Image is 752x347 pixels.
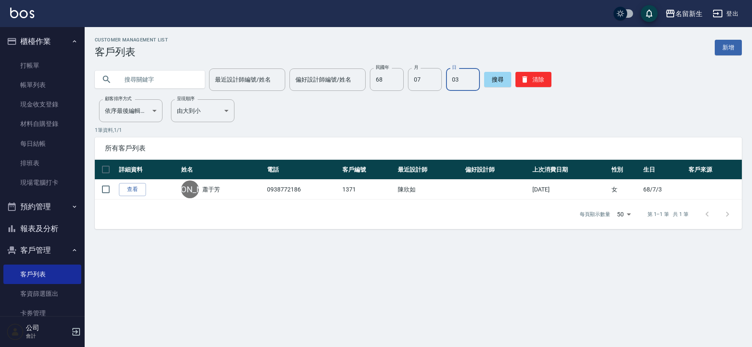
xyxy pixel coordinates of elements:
[3,173,81,192] a: 現場電腦打卡
[641,180,686,199] td: 68/7/3
[396,180,463,199] td: 陳欣如
[3,303,81,323] a: 卡券管理
[171,99,234,122] div: 由大到小
[675,8,702,19] div: 名留新生
[580,210,610,218] p: 每頁顯示數量
[177,96,195,102] label: 呈現順序
[105,96,132,102] label: 顧客排序方式
[452,64,456,71] label: 日
[3,95,81,114] a: 現金收支登錄
[117,160,179,180] th: 詳細資料
[3,218,81,240] button: 報表及分析
[376,64,389,71] label: 民國年
[641,5,658,22] button: save
[179,160,265,180] th: 姓名
[265,160,340,180] th: 電話
[647,210,689,218] p: 第 1–1 筆 共 1 筆
[3,265,81,284] a: 客戶列表
[484,72,511,87] button: 搜尋
[3,30,81,52] button: 櫃檯作業
[3,134,81,153] a: 每日結帳
[26,332,69,340] p: 會計
[463,160,530,180] th: 偏好設計師
[614,203,634,226] div: 50
[515,72,551,87] button: 清除
[3,284,81,303] a: 客資篩選匯出
[3,153,81,173] a: 排班表
[10,8,34,18] img: Logo
[95,126,742,134] p: 1 筆資料, 1 / 1
[7,323,24,340] img: Person
[340,180,396,199] td: 1371
[414,64,418,71] label: 月
[118,68,198,91] input: 搜尋關鍵字
[609,180,641,199] td: 女
[609,160,641,180] th: 性別
[105,144,732,153] span: 所有客戶列表
[265,180,340,199] td: 0938772186
[181,180,199,198] div: [PERSON_NAME]
[530,180,609,199] td: [DATE]
[709,6,742,22] button: 登出
[715,40,742,55] a: 新增
[119,183,146,196] a: 查看
[95,46,168,58] h3: 客戶列表
[3,114,81,134] a: 材料自購登錄
[3,56,81,75] a: 打帳單
[26,324,69,332] h5: 公司
[202,185,220,194] a: 蕭于芳
[340,160,396,180] th: 客戶編號
[3,196,81,218] button: 預約管理
[99,99,163,122] div: 依序最後編輯時間
[662,5,706,22] button: 名留新生
[95,37,168,43] h2: Customer Management List
[396,160,463,180] th: 最近設計師
[686,160,742,180] th: 客戶來源
[3,75,81,95] a: 帳單列表
[641,160,686,180] th: 生日
[530,160,609,180] th: 上次消費日期
[3,239,81,261] button: 客戶管理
